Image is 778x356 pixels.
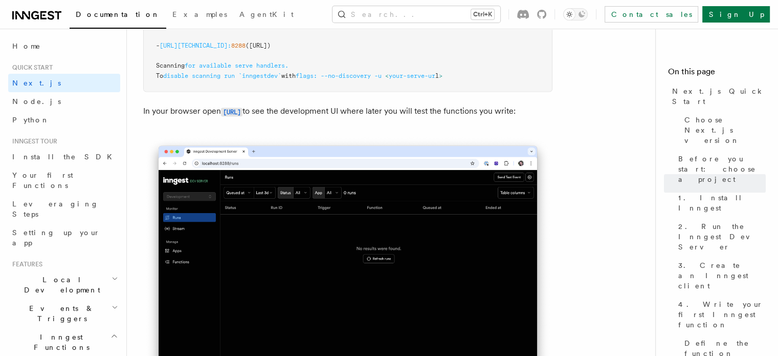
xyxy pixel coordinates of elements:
a: Leveraging Steps [8,195,120,223]
span: To [156,72,163,79]
kbd: Ctrl+K [471,9,494,19]
span: Events & Triggers [8,303,112,324]
span: ([URL]) [246,42,271,49]
span: Documentation [76,10,160,18]
span: -u [374,72,382,79]
span: Quick start [8,64,53,72]
a: [URL] [221,106,242,116]
button: Search...Ctrl+K [332,6,500,23]
span: Examples [172,10,227,18]
a: Choose Next.js version [680,111,766,150]
span: for [185,62,195,69]
span: `inngest [238,72,267,79]
a: Next.js [8,74,120,92]
a: Python [8,111,120,129]
span: Local Development [8,275,112,295]
span: Leveraging Steps [12,200,99,218]
button: Events & Triggers [8,299,120,328]
span: AgentKit [239,10,294,18]
a: Home [8,37,120,55]
span: Node.js [12,97,61,106]
span: Next.js [12,79,61,87]
a: Install the SDK [8,148,120,166]
span: 8288 [231,42,246,49]
span: Scanning [156,62,185,69]
span: < [385,72,389,79]
span: Setting up your app [12,228,100,247]
span: 4. Write your first Inngest function [678,299,766,330]
span: Choose Next.js version [684,115,766,145]
span: serve [235,62,253,69]
span: Home [12,41,41,51]
h4: On this page [668,66,766,82]
button: Local Development [8,270,120,299]
a: Setting up your app [8,223,120,252]
span: dev [267,72,278,79]
span: --no-discovery [321,72,371,79]
span: your-serve-ur [389,72,435,79]
span: Inngest Functions [8,332,110,352]
a: Contact sales [605,6,698,23]
span: ` [278,72,281,79]
a: 3. Create an Inngest client [674,256,766,295]
a: Documentation [70,3,166,29]
span: 1. Install Inngest [678,193,766,213]
a: 2. Run the Inngest Dev Server [674,217,766,256]
span: flags: [296,72,317,79]
span: Features [8,260,42,268]
span: run [224,72,235,79]
span: scanning [192,72,220,79]
a: AgentKit [233,3,300,28]
span: 2. Run the Inngest Dev Server [678,221,766,252]
span: disable [163,72,188,79]
span: l [435,72,439,79]
code: [URL] [221,108,242,116]
a: Your first Functions [8,166,120,195]
a: Node.js [8,92,120,111]
span: [URL][TECHNICAL_ID]: [160,42,231,49]
a: Next.js Quick Start [668,82,766,111]
span: 3. Create an Inngest client [678,260,766,291]
span: Inngest tour [8,137,57,145]
span: - [156,42,160,49]
button: Toggle dark mode [563,8,588,20]
span: available [199,62,231,69]
a: Sign Up [702,6,770,23]
a: 1. Install Inngest [674,189,766,217]
span: Your first Functions [12,171,73,190]
a: 4. Write your first Inngest function [674,295,766,334]
span: Next.js Quick Start [672,86,766,107]
span: Before you start: choose a project [678,154,766,184]
a: Examples [166,3,233,28]
a: Before you start: choose a project [674,150,766,189]
p: In your browser open to see the development UI where later you will test the functions you write: [143,104,552,119]
span: > [439,72,442,79]
span: handlers. [256,62,288,69]
span: Python [12,116,50,124]
span: Install the SDK [12,153,118,161]
span: with [281,72,296,79]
